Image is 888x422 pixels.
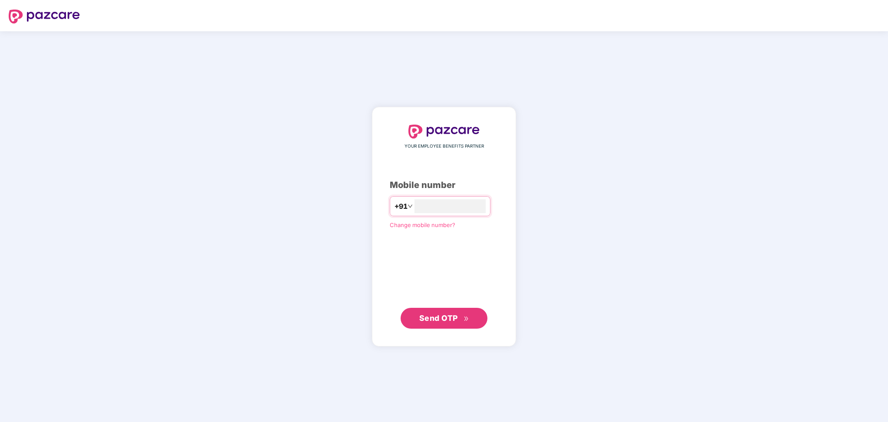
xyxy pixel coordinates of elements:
[401,308,487,329] button: Send OTPdouble-right
[419,313,458,323] span: Send OTP
[395,201,408,212] span: +91
[408,204,413,209] span: down
[9,10,80,23] img: logo
[405,143,484,150] span: YOUR EMPLOYEE BENEFITS PARTNER
[408,125,480,138] img: logo
[390,178,498,192] div: Mobile number
[390,221,455,228] a: Change mobile number?
[464,316,469,322] span: double-right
